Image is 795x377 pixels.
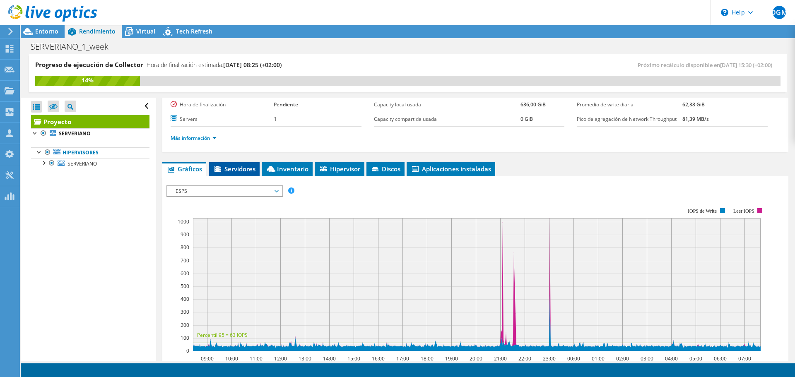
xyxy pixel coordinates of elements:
text: 00:00 [567,355,580,362]
text: Percentil 95 = 63 IOPS [197,331,248,339]
text: 16:00 [372,355,385,362]
span: Próximo recálculo disponible en [638,61,776,69]
text: 21:00 [494,355,507,362]
a: Hipervisores [31,147,149,158]
span: Discos [371,165,400,173]
text: 200 [181,322,189,329]
h4: Hora de finalización estimada: [147,60,282,70]
span: [DATE] 08:25 (+02:00) [223,61,282,69]
text: 05:00 [689,355,702,362]
a: Proyecto [31,115,149,128]
span: Servidores [213,165,255,173]
text: 15:00 [347,355,360,362]
span: Inventario [266,165,308,173]
span: SERVERIANO [67,160,97,167]
text: 20:00 [470,355,482,362]
b: SERVERIANO [59,130,91,137]
a: SERVERIANO [31,158,149,169]
span: Aplicaciones instaladas [411,165,491,173]
a: Más información [171,134,217,142]
span: Tech Refresh [176,27,212,35]
div: 14% [35,76,140,85]
text: 07:00 [738,355,751,362]
span: [DATE] 15:30 (+02:00) [720,61,772,69]
b: 0 GiB [520,115,533,122]
span: Gráficos [166,165,202,173]
label: Hora de finalización [171,101,274,109]
svg: \n [721,9,728,16]
h1: SERVERIANO_1_week [27,42,121,51]
text: 0 [186,347,189,354]
text: 17:00 [396,355,409,362]
span: Entorno [35,27,58,35]
text: 100 [181,334,189,341]
span: Virtual [136,27,155,35]
text: 800 [181,244,189,251]
text: 900 [181,231,189,238]
text: 22:00 [518,355,531,362]
label: Promedio de write diaria [577,101,682,109]
label: Capacity compartida usada [374,115,520,123]
label: Pico de agregación de Network Throughput [577,115,682,123]
b: 62,38 GiB [682,101,705,108]
text: 10:00 [225,355,238,362]
span: OGM [773,6,786,19]
text: 18:00 [421,355,434,362]
label: Capacity local usada [374,101,520,109]
a: SERVERIANO [31,128,149,139]
text: 11:00 [250,355,263,362]
span: ESPS [171,186,278,196]
text: 02:00 [616,355,629,362]
text: 400 [181,295,189,303]
text: 1000 [178,218,189,225]
span: Hipervisor [319,165,360,173]
text: 06:00 [714,355,727,362]
text: IOPS de Write [688,208,717,214]
text: 500 [181,283,189,290]
text: 14:00 [323,355,336,362]
b: Pendiente [274,101,298,108]
text: 19:00 [445,355,458,362]
text: 700 [181,257,189,264]
text: 01:00 [592,355,605,362]
text: 300 [181,308,189,315]
text: 03:00 [641,355,653,362]
text: Leer IOPS [733,208,754,214]
text: 600 [181,270,189,277]
text: 09:00 [201,355,214,362]
text: 13:00 [299,355,311,362]
label: Servers [171,115,274,123]
text: 12:00 [274,355,287,362]
b: 1 [274,115,277,122]
text: 23:00 [543,355,556,362]
text: 04:00 [665,355,678,362]
b: 81,39 MB/s [682,115,709,122]
span: Rendimiento [79,27,116,35]
b: 636,00 GiB [520,101,546,108]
